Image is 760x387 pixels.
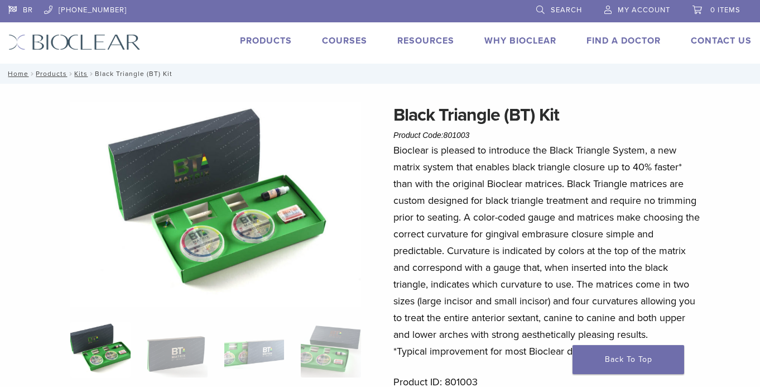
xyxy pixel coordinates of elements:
[393,102,703,128] h1: Black Triangle (BT) Kit
[28,71,36,77] span: /
[484,35,556,46] a: Why Bioclear
[322,35,367,46] a: Courses
[240,35,292,46] a: Products
[710,6,740,15] span: 0 items
[70,322,131,378] img: Intro-Black-Triangle-Kit-6-Copy-e1548792917662-324x324.jpg
[88,71,95,77] span: /
[393,142,703,360] p: Bioclear is pleased to introduce the Black Triangle System, a new matrix system that enables blac...
[301,322,361,378] img: Black Triangle (BT) Kit - Image 4
[397,35,454,46] a: Resources
[393,131,469,140] span: Product Code:
[4,70,28,78] a: Home
[551,6,582,15] span: Search
[573,345,684,374] a: Back To Top
[74,70,88,78] a: Kits
[67,71,74,77] span: /
[36,70,67,78] a: Products
[224,322,285,378] img: Black Triangle (BT) Kit - Image 3
[70,102,361,308] img: Intro Black Triangle Kit-6 - Copy
[444,131,470,140] span: 801003
[147,322,208,378] img: Black Triangle (BT) Kit - Image 2
[8,34,141,50] img: Bioclear
[586,35,661,46] a: Find A Doctor
[691,35,752,46] a: Contact Us
[618,6,670,15] span: My Account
